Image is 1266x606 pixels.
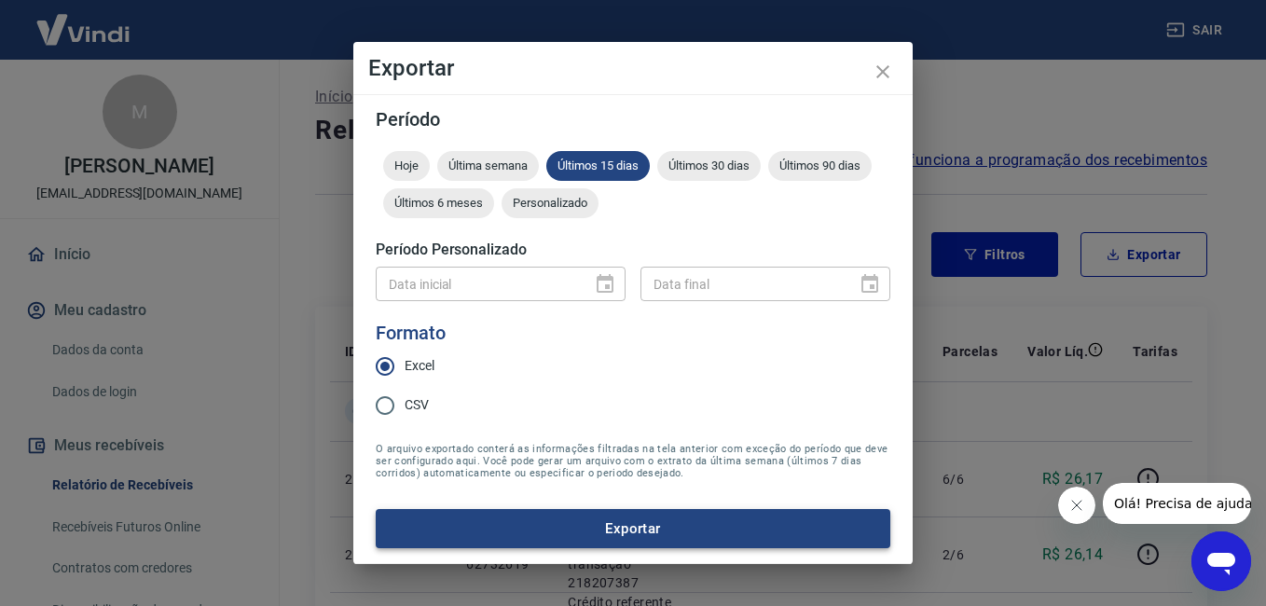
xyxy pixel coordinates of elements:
[376,509,890,548] button: Exportar
[1058,487,1095,524] iframe: Fechar mensagem
[657,158,761,172] span: Últimos 30 dias
[376,320,446,347] legend: Formato
[11,13,157,28] span: Olá! Precisa de ajuda?
[640,267,844,301] input: DD/MM/YYYY
[768,158,872,172] span: Últimos 90 dias
[383,196,494,210] span: Últimos 6 meses
[502,188,599,218] div: Personalizado
[405,356,434,376] span: Excel
[376,241,890,259] h5: Período Personalizado
[502,196,599,210] span: Personalizado
[657,151,761,181] div: Últimos 30 dias
[383,151,430,181] div: Hoje
[376,443,890,479] span: O arquivo exportado conterá as informações filtradas na tela anterior com exceção do período que ...
[860,49,905,94] button: close
[1191,531,1251,591] iframe: Botão para abrir a janela de mensagens
[376,110,890,129] h5: Período
[405,395,429,415] span: CSV
[546,151,650,181] div: Últimos 15 dias
[546,158,650,172] span: Últimos 15 dias
[437,158,539,172] span: Última semana
[383,158,430,172] span: Hoje
[383,188,494,218] div: Últimos 6 meses
[368,57,898,79] h4: Exportar
[376,267,579,301] input: DD/MM/YYYY
[1103,483,1251,524] iframe: Mensagem da empresa
[768,151,872,181] div: Últimos 90 dias
[437,151,539,181] div: Última semana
